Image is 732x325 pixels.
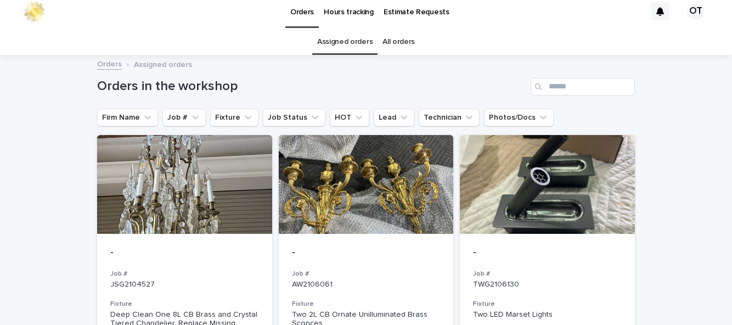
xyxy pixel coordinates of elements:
[110,300,259,309] h3: Fixture
[210,109,258,126] button: Fixture
[473,310,622,320] div: Two LED Marset Lights
[134,58,192,70] p: Assigned orders
[687,3,705,20] div: OT
[162,109,206,126] button: Job #
[473,300,622,309] h3: Fixture
[110,280,259,289] p: JSG2104527
[531,78,635,96] input: Search
[473,247,622,259] p: -
[317,29,373,55] a: Assigned orders
[22,1,46,23] img: 0ffKfDbyRa2Iv8hnaAqg
[97,57,122,70] a: Orders
[110,270,259,278] h3: Job #
[473,270,622,278] h3: Job #
[484,109,554,126] button: Photos/Docs
[97,109,158,126] button: Firm Name
[292,247,441,259] p: -
[292,300,441,309] h3: Fixture
[419,109,480,126] button: Technician
[382,29,415,55] a: All orders
[292,270,441,278] h3: Job #
[473,280,622,289] p: TWG2106130
[292,280,441,289] p: AW2106061
[263,109,325,126] button: Job Status
[374,109,414,126] button: Lead
[330,109,369,126] button: HOT
[97,79,526,94] h1: Orders in the workshop
[110,247,259,259] p: -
